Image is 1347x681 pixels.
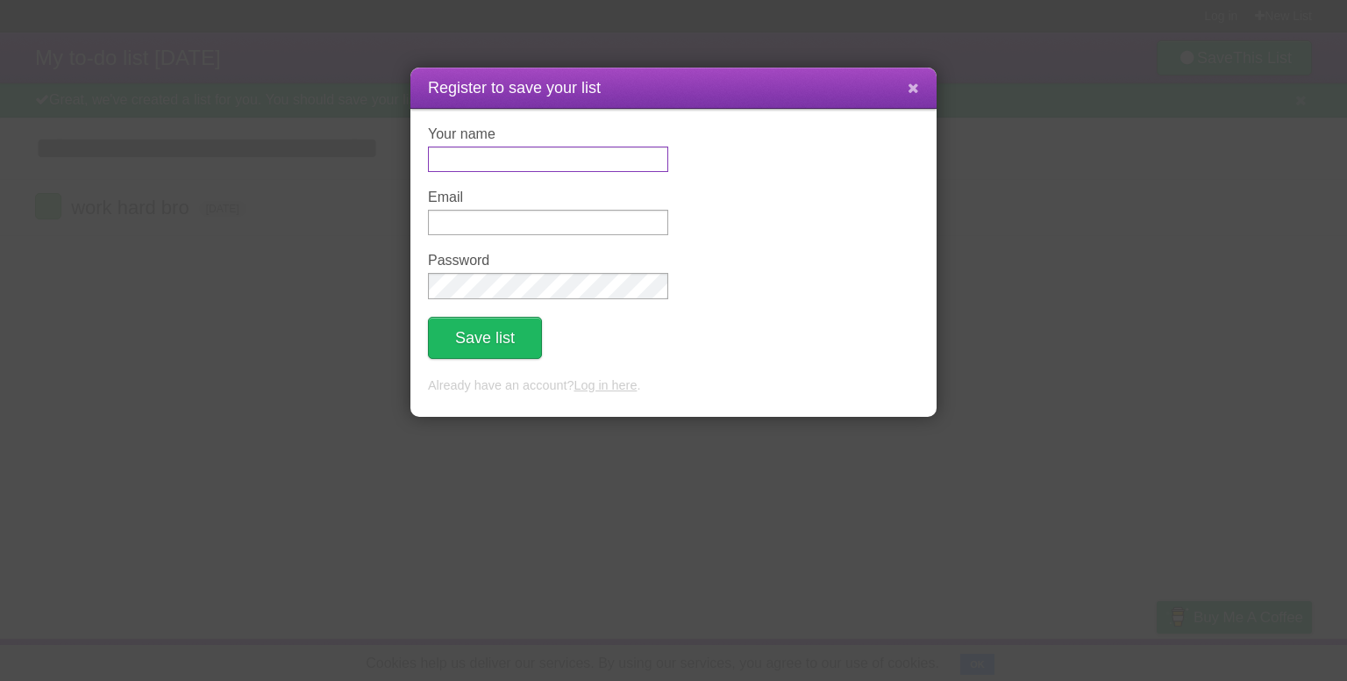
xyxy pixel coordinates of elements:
label: Email [428,190,668,205]
p: Already have an account? . [428,376,919,396]
h1: Register to save your list [428,76,919,100]
label: Your name [428,126,668,142]
label: Password [428,253,668,269]
a: Log in here [574,378,637,392]
button: Save list [428,317,542,359]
